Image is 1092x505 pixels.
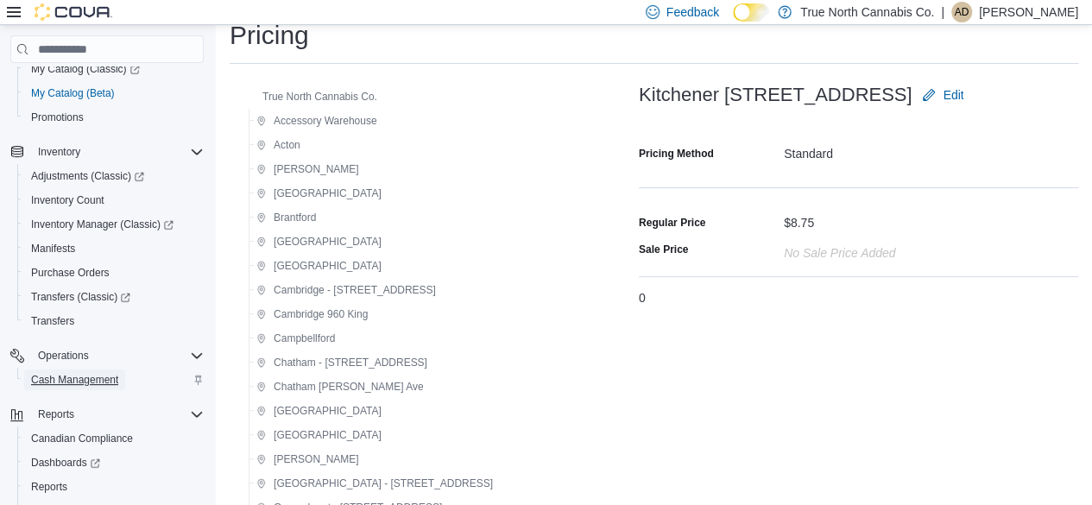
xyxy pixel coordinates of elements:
[24,238,82,259] a: Manifests
[274,283,436,297] span: Cambridge - [STREET_ADDRESS]
[979,2,1078,22] p: [PERSON_NAME]
[24,428,140,449] a: Canadian Compliance
[31,404,81,425] button: Reports
[249,473,500,494] button: [GEOGRAPHIC_DATA] - [STREET_ADDRESS]
[17,426,211,451] button: Canadian Compliance
[274,428,382,442] span: [GEOGRAPHIC_DATA]
[35,3,112,21] img: Cova
[249,159,366,180] button: [PERSON_NAME]
[249,328,342,349] button: Campbellford
[31,142,204,162] span: Inventory
[274,356,427,369] span: Chatham - [STREET_ADDRESS]
[274,380,424,394] span: Chatham [PERSON_NAME] Ave
[274,259,382,273] span: [GEOGRAPHIC_DATA]
[639,243,688,256] label: Sale Price
[24,107,204,128] span: Promotions
[17,285,211,309] a: Transfers (Classic)
[31,432,133,445] span: Canadian Compliance
[784,140,1078,161] div: Standard
[24,452,204,473] span: Dashboards
[784,209,814,230] div: $8.75
[249,231,388,252] button: [GEOGRAPHIC_DATA]
[249,449,366,470] button: [PERSON_NAME]
[31,314,74,328] span: Transfers
[24,214,180,235] a: Inventory Manager (Classic)
[31,242,75,256] span: Manifests
[274,114,376,128] span: Accessory Warehouse
[784,239,895,260] div: No Sale Price added
[24,262,117,283] a: Purchase Orders
[238,86,384,107] button: True North Cannabis Co.
[24,477,204,497] span: Reports
[24,166,204,186] span: Adjustments (Classic)
[31,62,140,76] span: My Catalog (Classic)
[24,311,204,331] span: Transfers
[17,81,211,105] button: My Catalog (Beta)
[24,59,147,79] a: My Catalog (Classic)
[17,57,211,81] a: My Catalog (Classic)
[274,186,382,200] span: [GEOGRAPHIC_DATA]
[249,280,443,300] button: Cambridge - [STREET_ADDRESS]
[24,287,137,307] a: Transfers (Classic)
[249,183,388,204] button: [GEOGRAPHIC_DATA]
[941,2,944,22] p: |
[274,235,382,249] span: [GEOGRAPHIC_DATA]
[31,142,87,162] button: Inventory
[249,401,388,421] button: [GEOGRAPHIC_DATA]
[249,256,388,276] button: [GEOGRAPHIC_DATA]
[274,211,316,224] span: Brantford
[24,428,204,449] span: Canadian Compliance
[274,162,359,176] span: [PERSON_NAME]
[249,352,434,373] button: Chatham - [STREET_ADDRESS]
[24,238,204,259] span: Manifests
[274,331,335,345] span: Campbellford
[38,145,80,159] span: Inventory
[249,425,388,445] button: [GEOGRAPHIC_DATA]
[17,368,211,392] button: Cash Management
[17,105,211,129] button: Promotions
[639,85,912,105] h3: Kitchener [STREET_ADDRESS]
[3,140,211,164] button: Inventory
[274,452,359,466] span: [PERSON_NAME]
[915,78,970,112] button: Edit
[249,376,431,397] button: Chatham [PERSON_NAME] Ave
[249,207,323,228] button: Brantford
[3,344,211,368] button: Operations
[24,369,204,390] span: Cash Management
[24,452,107,473] a: Dashboards
[17,188,211,212] button: Inventory Count
[24,477,74,497] a: Reports
[31,456,100,470] span: Dashboards
[274,404,382,418] span: [GEOGRAPHIC_DATA]
[31,193,104,207] span: Inventory Count
[38,349,89,363] span: Operations
[17,475,211,499] button: Reports
[262,90,377,104] span: True North Cannabis Co.
[17,212,211,237] a: Inventory Manager (Classic)
[17,164,211,188] a: Adjustments (Classic)
[274,307,368,321] span: Cambridge 960 King
[24,107,91,128] a: Promotions
[31,169,144,183] span: Adjustments (Classic)
[3,402,211,426] button: Reports
[17,237,211,261] button: Manifests
[24,262,204,283] span: Purchase Orders
[24,190,204,211] span: Inventory Count
[951,2,972,22] div: Alexander Davidd
[17,309,211,333] button: Transfers
[666,3,719,21] span: Feedback
[639,216,705,230] div: Regular Price
[24,83,122,104] a: My Catalog (Beta)
[31,373,118,387] span: Cash Management
[31,266,110,280] span: Purchase Orders
[24,214,204,235] span: Inventory Manager (Classic)
[274,138,300,152] span: Acton
[733,3,769,22] input: Dark Mode
[31,345,96,366] button: Operations
[31,480,67,494] span: Reports
[31,290,130,304] span: Transfers (Classic)
[639,78,1078,319] form: 0
[24,287,204,307] span: Transfers (Classic)
[955,2,969,22] span: AD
